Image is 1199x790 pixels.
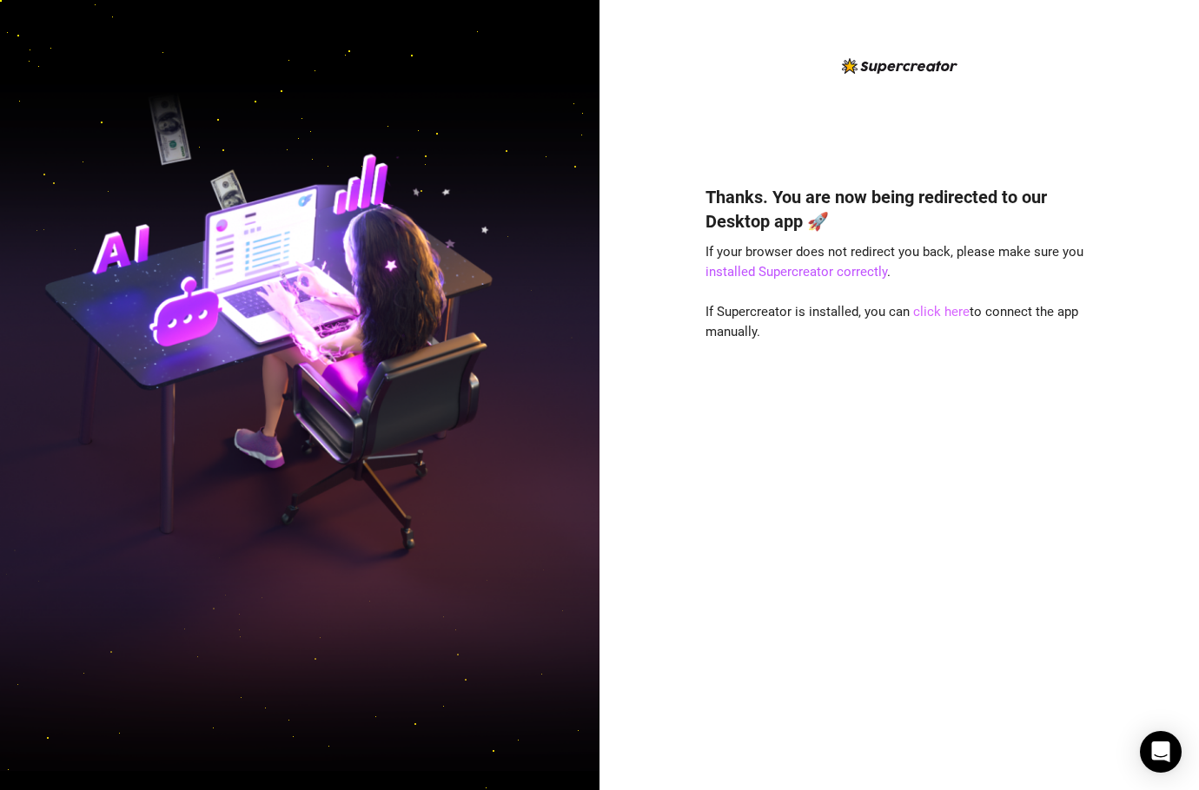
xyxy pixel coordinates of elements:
span: If Supercreator is installed, you can to connect the app manually. [705,304,1078,340]
h4: Thanks. You are now being redirected to our Desktop app 🚀 [705,185,1093,234]
img: logo-BBDzfeDw.svg [842,58,957,74]
a: click here [913,304,970,319]
a: installed Supercreator correctly [705,264,887,280]
span: If your browser does not redirect you back, please make sure you . [705,244,1083,280]
div: Open Intercom Messenger [1140,731,1182,773]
